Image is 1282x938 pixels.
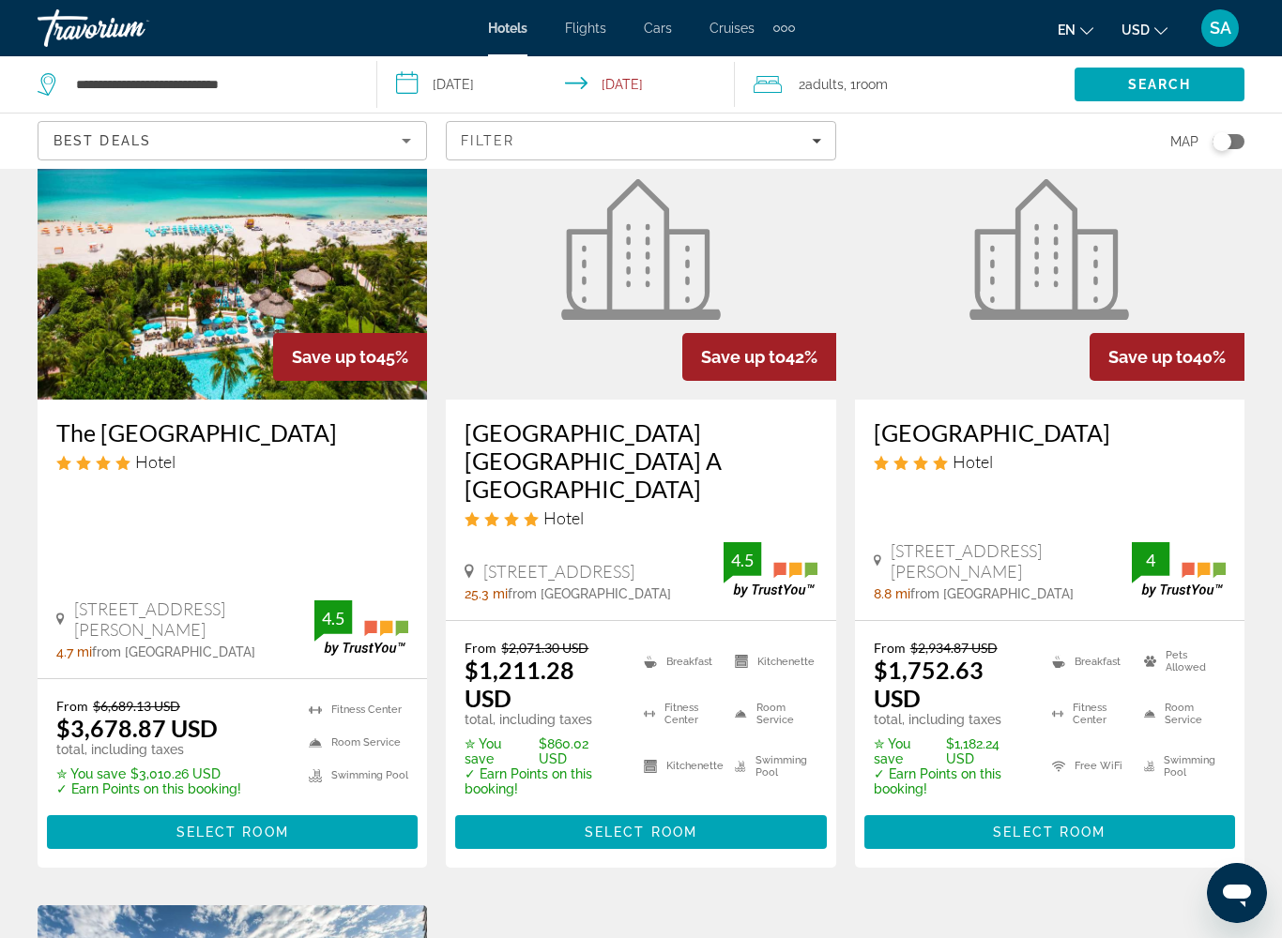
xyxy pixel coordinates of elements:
[56,451,408,472] div: 4 star Hotel
[1075,68,1244,101] button: Search
[299,731,408,754] li: Room Service
[38,4,225,53] a: Travorium
[465,640,496,656] span: From
[724,542,817,598] img: TrustYou guest rating badge
[56,698,88,714] span: From
[501,640,588,656] del: $2,071.30 USD
[1135,640,1226,683] li: Pets Allowed
[543,507,584,528] span: Hotel
[483,561,634,582] span: [STREET_ADDRESS]
[56,766,241,781] p: $3,010.26 USD
[461,133,514,148] span: Filter
[1135,692,1226,735] li: Room Service
[1090,333,1244,381] div: 40%
[874,640,906,656] span: From
[56,418,408,446] a: The [GEOGRAPHIC_DATA]
[710,21,755,36] a: Cruises
[874,736,1029,766] p: $1,182.24 USD
[874,656,984,712] ins: $1,752.63 USD
[465,736,619,766] p: $860.02 USD
[56,766,126,781] span: ✮ You save
[701,347,786,367] span: Save up to
[1135,745,1226,788] li: Swimming Pool
[874,712,1029,727] p: total, including taxes
[1207,863,1267,923] iframe: Button to launch messaging window
[314,600,408,656] img: TrustYou guest rating badge
[135,451,176,472] span: Hotel
[299,764,408,787] li: Swimming Pool
[725,640,817,683] li: Kitchenette
[634,745,725,788] li: Kitchenette
[299,698,408,721] li: Fitness Center
[74,598,315,640] span: [STREET_ADDRESS][PERSON_NAME]
[56,742,241,757] p: total, including taxes
[844,71,888,98] span: , 1
[634,640,725,683] li: Breakfast
[74,70,348,98] input: Search hotel destination
[1210,19,1231,38] span: SA
[644,21,672,36] a: Cars
[855,99,1244,400] a: Grand Beach Hotel Surfside
[273,333,427,381] div: 45%
[176,825,289,840] span: Select Room
[1122,16,1168,43] button: Change currency
[1132,542,1226,598] img: TrustYou guest rating badge
[465,656,574,712] ins: $1,211.28 USD
[47,815,418,849] button: Select Room
[465,418,817,503] a: [GEOGRAPHIC_DATA] [GEOGRAPHIC_DATA] A [GEOGRAPHIC_DATA]
[488,21,527,36] a: Hotels
[314,607,352,629] div: 4.5
[634,692,725,735] li: Fitness Center
[874,736,941,766] span: ✮ You save
[56,781,241,796] p: ✓ Earn Points on this booking!
[93,698,180,714] del: $6,689.13 USD
[1043,692,1134,735] li: Fitness Center
[725,745,817,788] li: Swimming Pool
[1108,347,1193,367] span: Save up to
[993,825,1106,840] span: Select Room
[891,540,1132,582] span: [STREET_ADDRESS][PERSON_NAME]
[1132,549,1169,571] div: 4
[56,714,218,742] ins: $3,678.87 USD
[1058,23,1076,38] span: en
[292,347,376,367] span: Save up to
[47,820,418,840] a: Select Room
[725,692,817,735] li: Room Service
[446,99,835,400] a: Beach House Fort Lauderdale A Hilton Resort
[565,21,606,36] span: Flights
[773,13,795,43] button: Extra navigation items
[1043,745,1134,788] li: Free WiFi
[864,820,1235,840] a: Select Room
[56,644,92,659] span: 4.7 mi
[53,129,411,152] mat-select: Sort by
[874,451,1226,472] div: 4 star Hotel
[874,586,910,601] span: 8.8 mi
[53,133,151,148] span: Best Deals
[874,418,1226,446] a: [GEOGRAPHIC_DATA]
[38,99,427,400] img: The Palms Hotel & Spa
[864,815,1235,849] button: Select Room
[1058,16,1093,43] button: Change language
[724,549,761,571] div: 4.5
[92,644,255,659] span: from [GEOGRAPHIC_DATA]
[465,736,534,766] span: ✮ You save
[455,815,826,849] button: Select Room
[377,56,736,113] button: Select check in and out date
[508,586,671,601] span: from [GEOGRAPHIC_DATA]
[969,179,1129,320] img: Grand Beach Hotel Surfside
[910,586,1074,601] span: from [GEOGRAPHIC_DATA]
[465,507,817,528] div: 4 star Hotel
[874,766,1029,796] p: ✓ Earn Points on this booking!
[465,712,619,727] p: total, including taxes
[1043,640,1134,683] li: Breakfast
[682,333,836,381] div: 42%
[856,77,888,92] span: Room
[465,766,619,796] p: ✓ Earn Points on this booking!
